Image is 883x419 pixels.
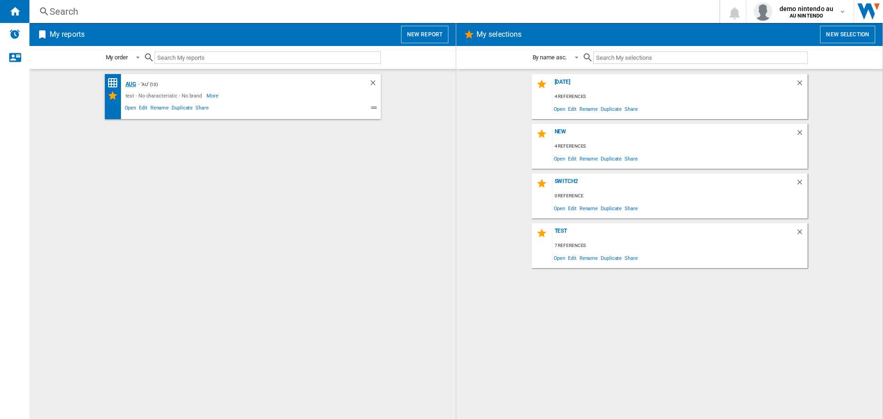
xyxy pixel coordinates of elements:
[401,26,448,43] button: New report
[552,128,796,141] div: new
[194,103,210,115] span: Share
[578,103,599,115] span: Rename
[567,202,578,214] span: Edit
[552,240,808,252] div: 7 references
[123,103,138,115] span: Open
[567,152,578,165] span: Edit
[623,103,639,115] span: Share
[106,54,128,61] div: My order
[138,103,149,115] span: Edit
[578,152,599,165] span: Rename
[149,103,170,115] span: Rename
[599,252,623,264] span: Duplicate
[552,228,796,240] div: test
[780,4,833,13] span: demo nintendo au
[533,54,567,61] div: By name asc.
[123,79,137,90] div: Aug
[552,190,808,202] div: 0 reference
[107,77,123,89] div: Price Matrix
[123,90,207,101] div: test - No characteristic - No brand
[48,26,86,43] h2: My reports
[599,152,623,165] span: Duplicate
[796,79,808,91] div: Delete
[552,79,796,91] div: [DATE]
[567,252,578,264] span: Edit
[369,79,381,90] div: Delete
[552,178,796,190] div: switch2
[578,202,599,214] span: Rename
[552,141,808,152] div: 4 references
[754,2,772,21] img: profile.jpg
[552,152,567,165] span: Open
[796,178,808,190] div: Delete
[567,103,578,115] span: Edit
[599,103,623,115] span: Duplicate
[623,202,639,214] span: Share
[552,103,567,115] span: Open
[552,252,567,264] span: Open
[9,29,20,40] img: alerts-logo.svg
[623,152,639,165] span: Share
[796,228,808,240] div: Delete
[155,52,381,64] input: Search My reports
[796,128,808,141] div: Delete
[170,103,194,115] span: Duplicate
[820,26,875,43] button: New selection
[578,252,599,264] span: Rename
[552,91,808,103] div: 4 references
[593,52,807,64] input: Search My selections
[206,90,220,101] span: More
[599,202,623,214] span: Duplicate
[107,90,123,101] div: My Selections
[136,79,350,90] div: - "AU" (10)
[50,5,695,18] div: Search
[552,202,567,214] span: Open
[475,26,523,43] h2: My selections
[790,13,824,19] b: AU NINTENDO
[623,252,639,264] span: Share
